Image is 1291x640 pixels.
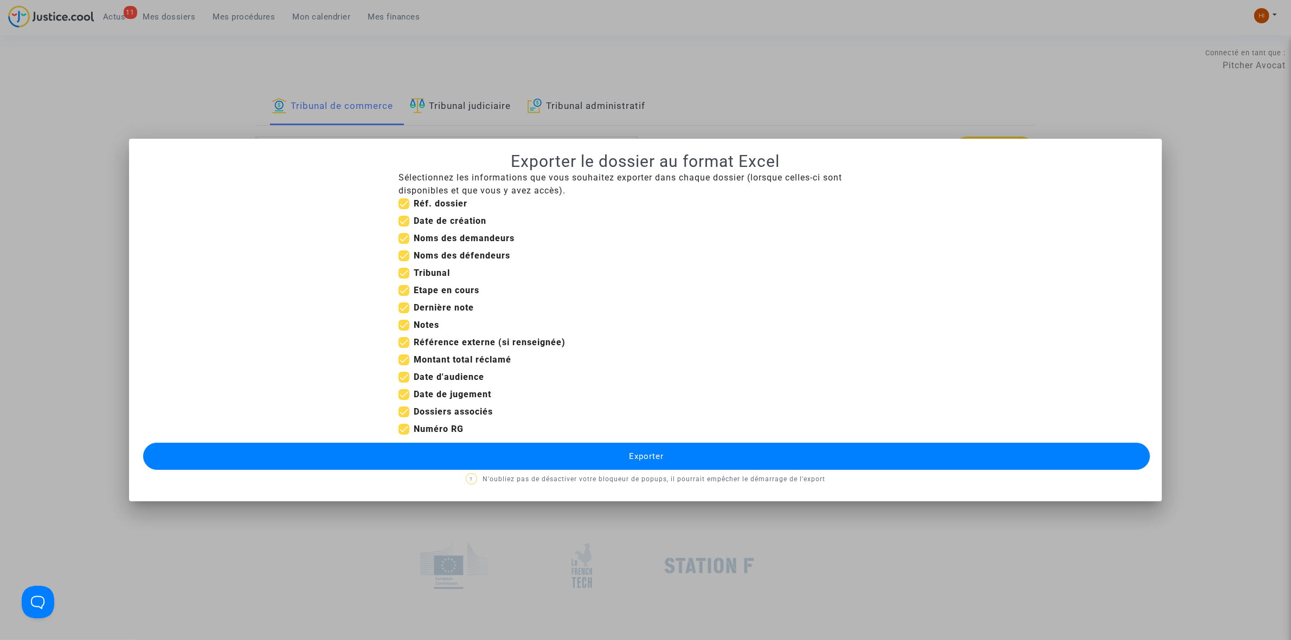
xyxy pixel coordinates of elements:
[414,406,493,417] b: Dossiers associés
[414,320,439,330] b: Notes
[629,451,664,461] span: Exporter
[414,233,515,243] b: Noms des demandeurs
[414,354,511,365] b: Montant total réclamé
[142,152,1149,171] h1: Exporter le dossier au format Excel
[142,473,1149,486] p: N'oubliez pas de désactiver votre bloqueur de popups, il pourrait empêcher le démarrage de l'export
[22,586,54,618] iframe: Help Scout Beacon - Open
[414,337,566,347] b: Référence externe (si renseignée)
[414,285,479,295] b: Etape en cours
[414,372,484,382] b: Date d'audience
[414,268,450,278] b: Tribunal
[414,216,486,226] b: Date de création
[143,443,1150,470] button: Exporter
[414,389,491,399] b: Date de jugement
[399,172,842,196] span: Sélectionnez les informations que vous souhaitez exporter dans chaque dossier (lorsque celles-ci ...
[470,476,473,482] span: ?
[414,250,510,261] b: Noms des défendeurs
[414,424,464,434] b: Numéro RG
[414,302,474,313] b: Dernière note
[414,198,467,209] b: Réf. dossier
